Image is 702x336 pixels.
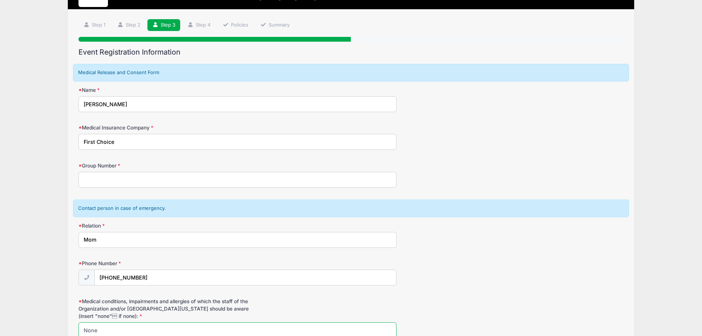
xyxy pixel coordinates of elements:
div: Medical Release and Consent Form [73,64,629,82]
a: Step 4 [183,19,216,31]
a: Policies [218,19,253,31]
label: Phone Number [78,260,260,267]
div: Contact person in case of emergency. [73,200,629,217]
label: Relation [78,222,260,229]
input: (xxx) xxx-xxxx [94,270,397,285]
a: Step 1 [78,19,110,31]
label: Name [78,86,260,94]
a: Summary [255,19,294,31]
a: Step 3 [147,19,180,31]
h2: Event Registration Information [78,48,624,56]
label: Group Number [78,162,260,169]
label: Medical Insurance Company [78,124,260,131]
a: Step 2 [112,19,145,31]
label: Medical conditions, impairments and allergies of which the staff of the Organization and/or [GEOG... [78,298,260,320]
